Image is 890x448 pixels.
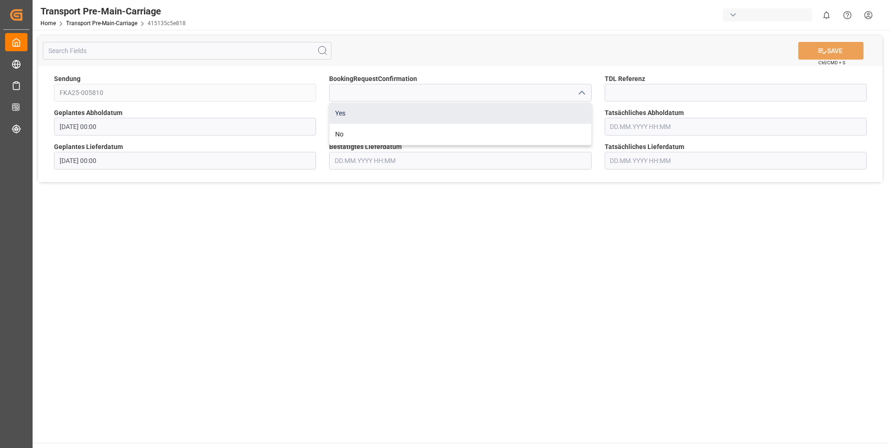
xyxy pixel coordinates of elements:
[54,152,316,170] input: DD.MM.YYYY HH:MM
[816,5,837,26] button: show 0 new notifications
[329,74,417,84] span: BookingRequestConfirmation
[330,103,591,124] div: Yes
[574,86,588,100] button: close menu
[818,59,845,66] span: Ctrl/CMD + S
[605,118,867,136] input: DD.MM.YYYY HH:MM
[837,5,858,26] button: Help Center
[329,142,402,152] span: Bestätigtes Lieferdatum
[798,42,863,60] button: SAVE
[54,74,81,84] span: Sendung
[54,108,122,118] span: Geplantes Abholdatum
[40,20,56,27] a: Home
[330,124,591,145] div: No
[66,20,137,27] a: Transport Pre-Main-Carriage
[605,142,684,152] span: Tatsächliches Lieferdatum
[54,118,316,136] input: DD.MM.YYYY HH:MM
[329,152,591,170] input: DD.MM.YYYY HH:MM
[605,74,645,84] span: TDL Referenz
[40,4,186,18] div: Transport Pre-Main-Carriage
[605,152,867,170] input: DD.MM.YYYY HH:MM
[605,108,684,118] span: Tatsächliches Abholdatum
[43,42,331,60] input: Search Fields
[54,142,123,152] span: Geplantes Lieferdatum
